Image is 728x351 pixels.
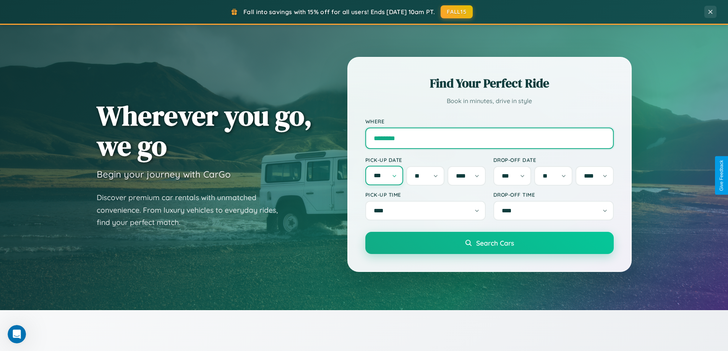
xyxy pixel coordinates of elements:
[365,118,614,125] label: Where
[365,75,614,92] h2: Find Your Perfect Ride
[365,191,486,198] label: Pick-up Time
[243,8,435,16] span: Fall into savings with 15% off for all users! Ends [DATE] 10am PT.
[97,191,288,229] p: Discover premium car rentals with unmatched convenience. From luxury vehicles to everyday rides, ...
[476,239,514,247] span: Search Cars
[493,191,614,198] label: Drop-off Time
[97,168,231,180] h3: Begin your journey with CarGo
[719,160,724,191] div: Give Feedback
[8,325,26,343] iframe: Intercom live chat
[365,157,486,163] label: Pick-up Date
[97,100,312,161] h1: Wherever you go, we go
[365,95,614,107] p: Book in minutes, drive in style
[365,232,614,254] button: Search Cars
[441,5,473,18] button: FALL15
[493,157,614,163] label: Drop-off Date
